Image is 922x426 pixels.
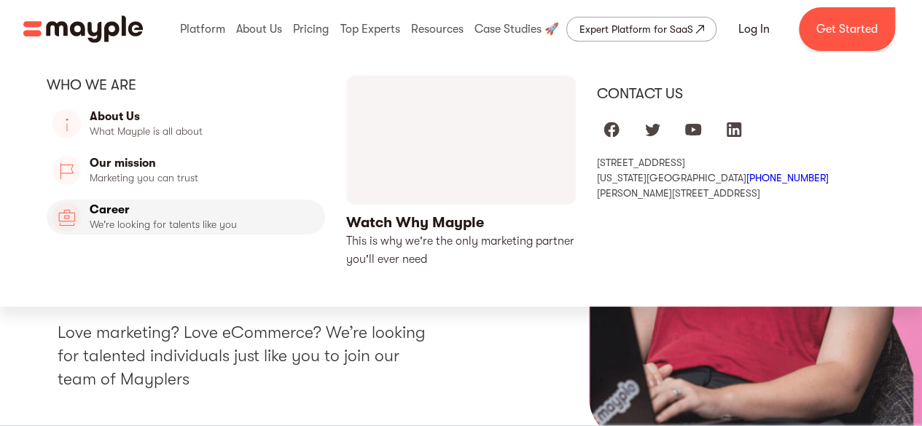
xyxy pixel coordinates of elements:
img: facebook logo [603,121,620,138]
div: Resources [407,6,467,52]
a: Mayple at Twitter [638,115,667,144]
a: [PHONE_NUMBER] [746,172,829,184]
div: Contact us [597,84,875,103]
h2: Love marketing? Love eCommerce? We’re looking for talented individuals just like you to join our ... [58,321,436,392]
a: home [23,15,143,43]
div: Who we are [47,76,325,95]
div: Platform [176,6,229,52]
div: [STREET_ADDRESS] [US_STATE][GEOGRAPHIC_DATA] [PERSON_NAME][STREET_ADDRESS] [597,156,875,200]
div: Pricing [289,6,332,52]
a: Mayple at Youtube [679,115,708,144]
div: About Us [233,6,286,52]
a: open lightbox [346,76,576,269]
img: twitter logo [644,121,661,138]
img: youtube logo [684,121,702,138]
div: Expert Platform for SaaS [579,20,692,38]
a: Mayple at LinkedIn [719,115,749,144]
a: Mayple at Facebook [597,115,626,144]
img: Mayple logo [23,15,143,43]
iframe: Chat Widget [660,257,922,426]
div: Top Experts [337,6,404,52]
img: linkedIn [725,121,743,138]
a: Get Started [799,7,895,51]
a: Log In [721,12,787,47]
a: Expert Platform for SaaS [566,17,716,42]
